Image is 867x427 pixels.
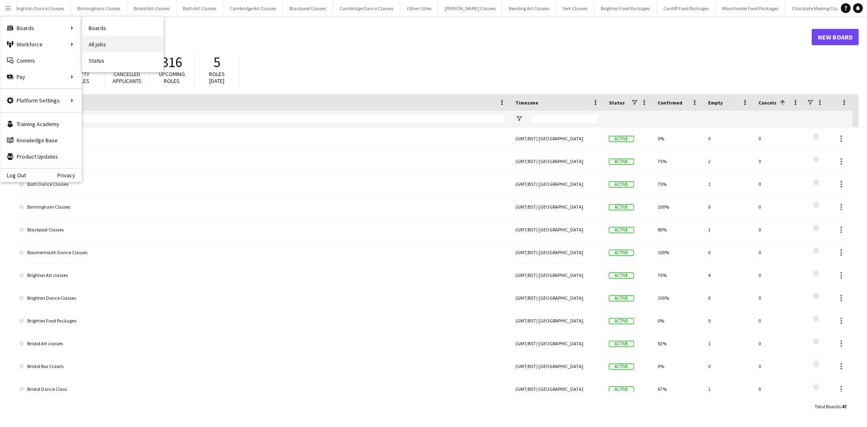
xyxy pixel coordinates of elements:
[19,264,506,287] a: Brighton Art classes
[19,218,506,241] a: Blackpool Classes
[703,127,754,150] div: 0
[653,378,703,400] div: 67%
[653,218,703,241] div: 80%
[19,241,506,264] a: Bournemouth Dance Classes
[653,127,703,150] div: 0%
[223,0,283,16] button: Cambridge Art Classes
[754,355,804,377] div: 0
[19,378,506,401] a: Bristol Dance Class
[162,53,183,71] span: 316
[716,0,785,16] button: Manchester Food Packages
[653,309,703,332] div: 0%
[0,92,82,109] div: Platform Settings
[0,69,82,85] div: Pay
[82,20,163,36] a: Boards
[703,264,754,286] div: 4
[703,355,754,377] div: 0
[609,295,634,301] span: Active
[609,227,634,233] span: Active
[214,53,221,71] span: 5
[609,318,634,324] span: Active
[754,127,804,150] div: 0
[785,0,852,16] button: Chocolate Making Classes
[609,364,634,370] span: Active
[0,132,82,148] a: Knowledge Base
[703,196,754,218] div: 0
[34,114,506,124] input: Board name Filter Input
[511,287,604,309] div: (GMT/BST) [GEOGRAPHIC_DATA]
[511,196,604,218] div: (GMT/BST) [GEOGRAPHIC_DATA]
[703,287,754,309] div: 0
[754,241,804,264] div: 0
[0,20,82,36] div: Boards
[0,36,82,52] div: Workforce
[609,204,634,210] span: Active
[609,250,634,256] span: Active
[754,332,804,355] div: 0
[511,378,604,400] div: (GMT/BST) [GEOGRAPHIC_DATA]
[556,0,594,16] button: York Classes
[511,355,604,377] div: (GMT/BST) [GEOGRAPHIC_DATA]
[609,136,634,142] span: Active
[438,0,502,16] button: [PERSON_NAME] Classes
[703,173,754,195] div: 1
[609,341,634,347] span: Active
[71,0,127,16] button: Birmingham Classes
[754,218,804,241] div: 0
[511,264,604,286] div: (GMT/BST) [GEOGRAPHIC_DATA]
[511,173,604,195] div: (GMT/BST) [GEOGRAPHIC_DATA]
[14,31,812,43] h1: Boards
[283,0,333,16] button: Blackpool Classes
[653,287,703,309] div: 100%
[815,403,841,410] span: Total Boards
[0,116,82,132] a: Training Academy
[812,29,859,45] a: New Board
[754,287,804,309] div: 0
[703,309,754,332] div: 0
[653,196,703,218] div: 100%
[400,0,438,16] button: Other Cities
[754,264,804,286] div: 0
[609,181,634,187] span: Active
[176,0,223,16] button: Bath Art Classes
[511,309,604,332] div: (GMT/BST) [GEOGRAPHIC_DATA]
[754,150,804,172] div: 0
[708,100,723,106] span: Empty
[333,0,400,16] button: Cambridge Dance Classes
[703,241,754,264] div: 0
[502,0,556,16] button: Reading Art Classes
[19,309,506,332] a: Brighton Food Packages
[19,196,506,218] a: Birmingham Classes
[511,332,604,355] div: (GMT/BST) [GEOGRAPHIC_DATA]
[9,0,71,16] button: Brighton Dance Classes
[653,241,703,264] div: 100%
[842,403,847,410] span: 47
[754,196,804,218] div: 0
[754,309,804,332] div: 0
[0,172,26,179] a: Log Out
[515,115,523,122] button: Open Filter Menu
[19,173,506,196] a: Bath Dance Classes
[594,0,657,16] button: Brighton Food Packages
[754,173,804,195] div: 0
[815,399,847,414] div: :
[703,150,754,172] div: 2
[511,127,604,150] div: (GMT/BST) [GEOGRAPHIC_DATA]
[19,150,506,173] a: Bath Art Classes
[703,378,754,400] div: 1
[515,100,538,106] span: Timezone
[609,386,634,392] span: Active
[653,150,703,172] div: 75%
[209,70,225,85] span: Roles [DATE]
[0,52,82,69] a: Comms
[113,70,141,85] span: Cancelled applicants
[19,287,506,309] a: Brighton Dance Classes
[609,272,634,279] span: Active
[82,36,163,52] a: All jobs
[511,241,604,264] div: (GMT/BST) [GEOGRAPHIC_DATA]
[657,0,716,16] button: Cardiff Food Packages
[127,0,176,16] button: Bristol Art classes
[511,150,604,172] div: (GMT/BST) [GEOGRAPHIC_DATA]
[511,218,604,241] div: (GMT/BST) [GEOGRAPHIC_DATA]
[703,332,754,355] div: 1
